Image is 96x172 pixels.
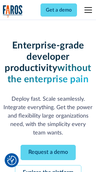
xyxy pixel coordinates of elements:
[41,3,77,17] a: Get a demo
[3,5,23,18] a: home
[7,156,17,165] img: Revisit consent button
[5,41,84,73] strong: Enterprise-grade developer productivity
[7,156,17,165] button: Cookie Settings
[81,3,93,18] div: menu
[3,5,23,18] img: Logo of the analytics and reporting company Faros.
[3,95,93,137] p: Deploy fast. Scale seamlessly. Integrate everything. Get the power and flexibility large organiza...
[21,145,76,160] a: Request a demo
